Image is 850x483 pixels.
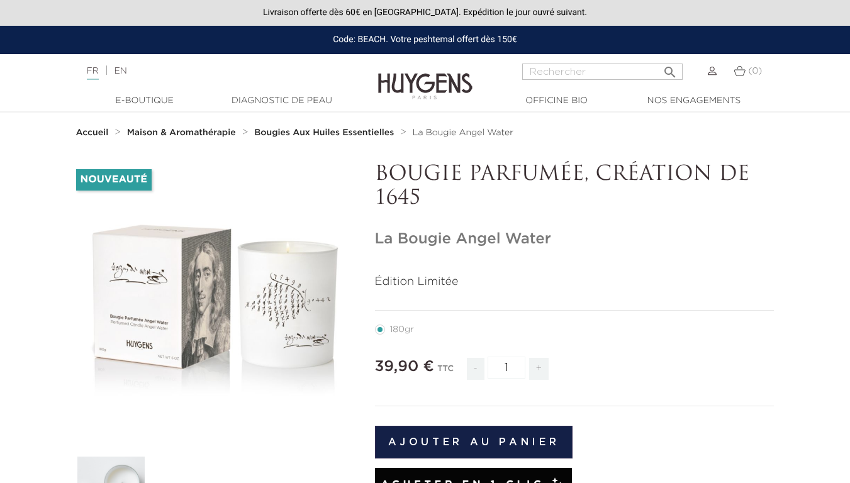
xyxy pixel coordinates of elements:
a: Maison & Aromathérapie [127,128,239,138]
a: Diagnostic de peau [219,94,345,108]
span: + [529,358,549,380]
p: Édition Limitée [375,274,775,291]
span: (0) [748,67,762,75]
button: Ajouter au panier [375,426,573,458]
a: Bougies Aux Huiles Essentielles [254,128,397,138]
img: Huygens [378,53,473,101]
strong: Maison & Aromathérapie [127,128,236,137]
li: Nouveauté [76,169,152,191]
a: E-Boutique [82,94,208,108]
strong: Bougies Aux Huiles Essentielles [254,128,394,137]
input: Rechercher [522,64,683,80]
a: Officine Bio [494,94,620,108]
span: 39,90 € [375,359,434,374]
input: Quantité [488,357,525,379]
h1: La Bougie Angel Water [375,230,775,248]
div: TTC [437,355,454,389]
a: Nos engagements [631,94,757,108]
strong: Accueil [76,128,109,137]
label: 180gr [375,325,429,335]
span: - [467,358,484,380]
span: La Bougie Angel Water [413,128,513,137]
div: | [81,64,345,79]
p: BOUGIE PARFUMÉE, CRÉATION DE 1645 [375,163,775,211]
button:  [659,60,681,77]
a: FR [87,67,99,80]
a: EN [114,67,126,75]
a: Accueil [76,128,111,138]
i:  [663,61,678,76]
a: La Bougie Angel Water [413,128,513,138]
